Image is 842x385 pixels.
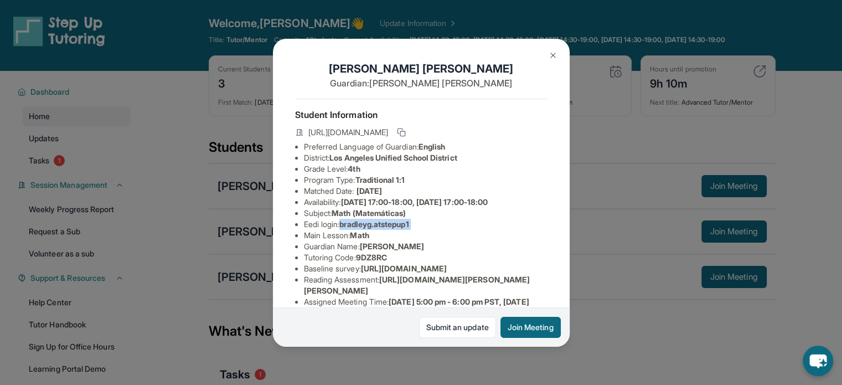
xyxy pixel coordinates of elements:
li: Assigned Meeting Time : [304,296,547,319]
span: Math (Matemáticas) [332,208,406,218]
span: Traditional 1:1 [355,175,405,184]
li: Guardian Name : [304,241,547,252]
li: Reading Assessment : [304,274,547,296]
li: Matched Date: [304,186,547,197]
span: 4th [348,164,360,173]
span: [URL][DOMAIN_NAME] [308,127,388,138]
li: Subject : [304,208,547,219]
h1: [PERSON_NAME] [PERSON_NAME] [295,61,547,76]
li: Grade Level: [304,163,547,174]
span: [PERSON_NAME] [360,242,425,251]
p: Guardian: [PERSON_NAME] [PERSON_NAME] [295,76,547,90]
li: Main Lesson : [304,230,547,241]
li: Availability: [304,197,547,208]
img: Close Icon [549,51,557,60]
h4: Student Information [295,108,547,121]
li: Tutoring Code : [304,252,547,263]
button: Join Meeting [500,317,561,338]
li: Program Type: [304,174,547,186]
a: Submit an update [419,317,496,338]
span: [DATE] [357,186,382,196]
span: Math [350,230,369,240]
span: Los Angeles Unified School District [329,153,457,162]
button: Copy link [395,126,408,139]
li: Eedi login : [304,219,547,230]
span: [URL][DOMAIN_NAME] [361,264,447,273]
span: English [419,142,446,151]
span: bradleyg.atstepup1 [339,219,409,229]
li: Preferred Language of Guardian: [304,141,547,152]
span: 9DZ8RC [356,253,387,262]
li: Baseline survey : [304,263,547,274]
span: [DATE] 5:00 pm - 6:00 pm PST, [DATE] 5:00 pm - 6:00 pm PST [304,297,529,317]
button: chat-button [803,346,833,376]
li: District: [304,152,547,163]
span: [URL][DOMAIN_NAME][PERSON_NAME][PERSON_NAME] [304,275,530,295]
span: [DATE] 17:00-18:00, [DATE] 17:00-18:00 [340,197,488,207]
